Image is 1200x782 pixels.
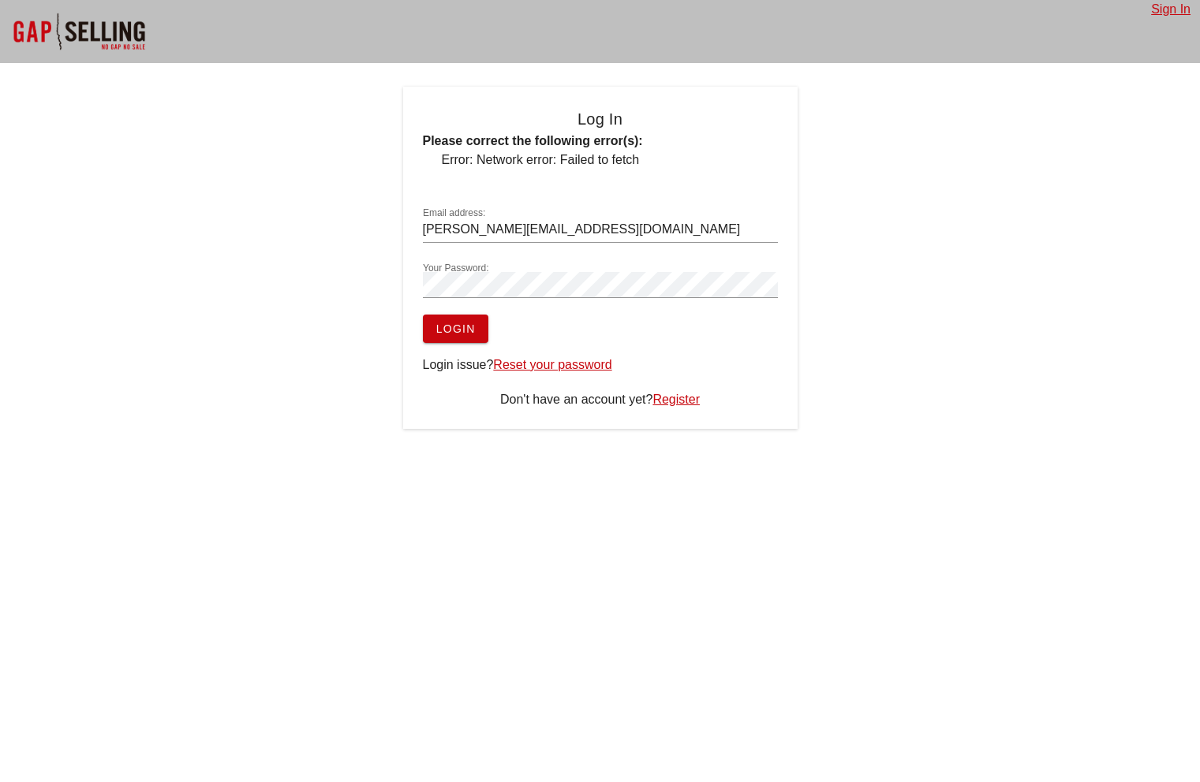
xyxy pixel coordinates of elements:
button: Login [423,315,488,343]
h4: Log In [423,106,778,132]
a: Reset your password [493,358,611,371]
li: Error: Network error: Failed to fetch [442,151,778,169]
div: Don't have an account yet? [423,390,778,409]
div: Login issue? [423,356,778,374]
label: Your Password: [423,263,489,274]
b: Please correct the following error(s): [423,134,643,147]
a: Register [652,393,700,406]
a: Sign In [1151,2,1191,16]
span: Login [436,322,476,335]
label: Email address: [423,207,485,219]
